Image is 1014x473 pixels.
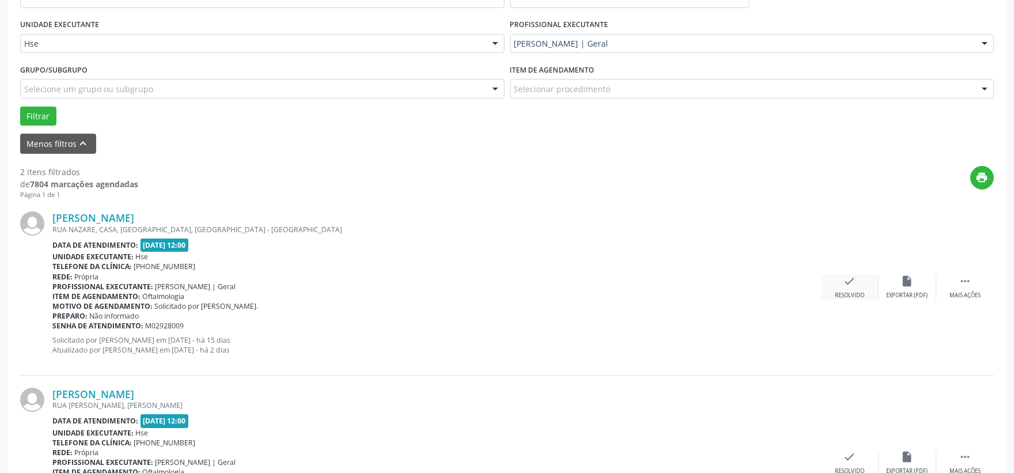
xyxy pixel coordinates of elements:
[20,178,138,190] div: de
[52,292,140,301] b: Item de agendamento:
[24,38,481,50] span: Hse
[20,16,99,34] label: UNIDADE EXECUTANTE
[52,240,138,250] b: Data de atendimento:
[52,428,134,438] b: Unidade executante:
[835,292,864,300] div: Resolvido
[75,448,99,457] span: Própria
[134,438,196,448] span: [PHONE_NUMBER]
[52,211,134,224] a: [PERSON_NAME]
[20,61,88,79] label: Grupo/Subgrupo
[52,448,73,457] b: Rede:
[901,275,914,287] i: insert_drive_file
[514,83,611,95] span: Selecionar procedimento
[77,137,90,150] i: keyboard_arrow_up
[901,451,914,463] i: insert_drive_file
[510,61,595,79] label: Item de agendamento
[52,225,821,234] div: RUA NAZARE, CASA, [GEOGRAPHIC_DATA], [GEOGRAPHIC_DATA] - [GEOGRAPHIC_DATA]
[52,438,132,448] b: Telefone da clínica:
[20,388,44,412] img: img
[90,311,139,321] span: Não informado
[20,190,138,200] div: Página 1 de 1
[514,38,971,50] span: [PERSON_NAME] | Geral
[155,301,259,311] span: Solicitado por [PERSON_NAME].
[52,282,153,292] b: Profissional executante:
[844,275,856,287] i: check
[52,335,821,355] p: Solicitado por [PERSON_NAME] em [DATE] - há 15 dias Atualizado por [PERSON_NAME] em [DATE] - há 2...
[510,16,609,34] label: PROFISSIONAL EXECUTANTE
[950,292,981,300] div: Mais ações
[970,166,994,190] button: print
[136,252,149,262] span: Hse
[20,107,56,126] button: Filtrar
[140,239,189,252] span: [DATE] 12:00
[887,292,928,300] div: Exportar (PDF)
[52,272,73,282] b: Rede:
[155,457,236,467] span: [PERSON_NAME] | Geral
[75,272,99,282] span: Própria
[52,252,134,262] b: Unidade executante:
[52,262,132,271] b: Telefone da clínica:
[844,451,856,463] i: check
[52,388,134,400] a: [PERSON_NAME]
[136,428,149,438] span: Hse
[52,400,821,410] div: RUA [PERSON_NAME], [PERSON_NAME]
[52,457,153,467] b: Profissional executante:
[52,321,143,331] b: Senha de atendimento:
[959,275,971,287] i: 
[52,301,153,311] b: Motivo de agendamento:
[976,171,989,184] i: print
[146,321,184,331] span: M02928009
[155,282,236,292] span: [PERSON_NAME] | Geral
[20,211,44,236] img: img
[30,179,138,190] strong: 7804 marcações agendadas
[143,292,185,301] span: Oftalmologia
[140,414,189,427] span: [DATE] 12:00
[20,134,96,154] button: Menos filtroskeyboard_arrow_up
[24,83,153,95] span: Selecione um grupo ou subgrupo
[959,451,971,463] i: 
[52,311,88,321] b: Preparo:
[134,262,196,271] span: [PHONE_NUMBER]
[52,416,138,426] b: Data de atendimento:
[20,166,138,178] div: 2 itens filtrados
